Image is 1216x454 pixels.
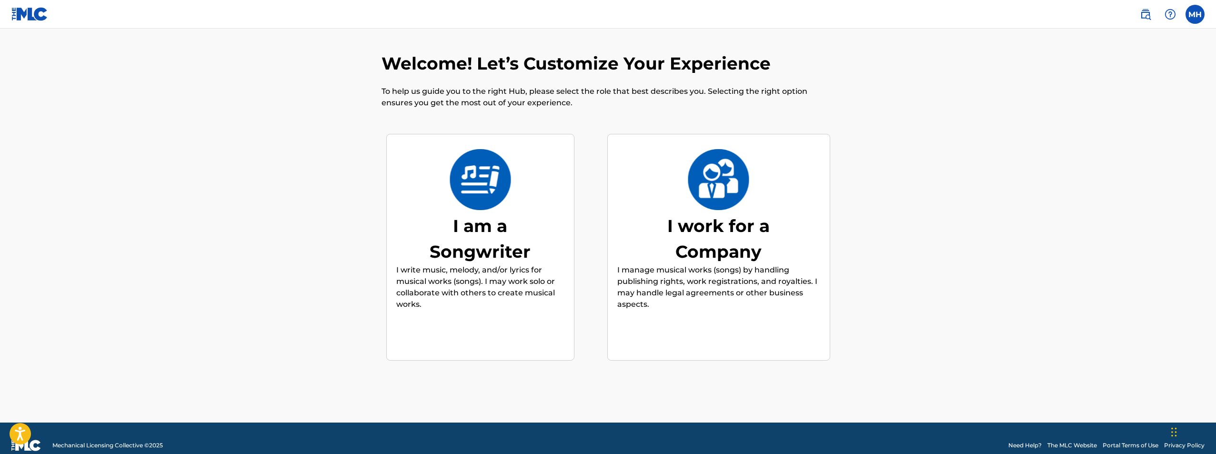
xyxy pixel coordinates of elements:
img: help [1165,9,1176,20]
img: MLC Logo [11,7,48,21]
img: I work for a Company [687,149,750,210]
p: I write music, melody, and/or lyrics for musical works (songs). I may work solo or collaborate wi... [396,264,564,310]
div: Drag [1171,418,1177,446]
a: Privacy Policy [1164,441,1205,450]
div: I am a Songwriter [409,213,552,264]
img: search [1140,9,1151,20]
span: Mechanical Licensing Collective © 2025 [52,441,163,450]
h2: Welcome! Let’s Customize Your Experience [382,53,775,74]
a: Public Search [1136,5,1155,24]
div: User Menu [1186,5,1205,24]
p: I manage musical works (songs) by handling publishing rights, work registrations, and royalties. ... [617,264,820,310]
a: The MLC Website [1047,441,1097,450]
div: I work for a CompanyI work for a CompanyI manage musical works (songs) by handling publishing rig... [607,134,830,361]
a: Need Help? [1008,441,1042,450]
img: logo [11,440,41,451]
div: I am a SongwriterI am a SongwriterI write music, melody, and/or lyrics for musical works (songs).... [386,134,574,361]
div: I work for a Company [647,213,790,264]
img: I am a Songwriter [449,149,512,210]
a: Portal Terms of Use [1103,441,1158,450]
p: To help us guide you to the right Hub, please select the role that best describes you. Selecting ... [382,86,835,109]
iframe: Chat Widget [1168,408,1216,454]
div: Help [1161,5,1180,24]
